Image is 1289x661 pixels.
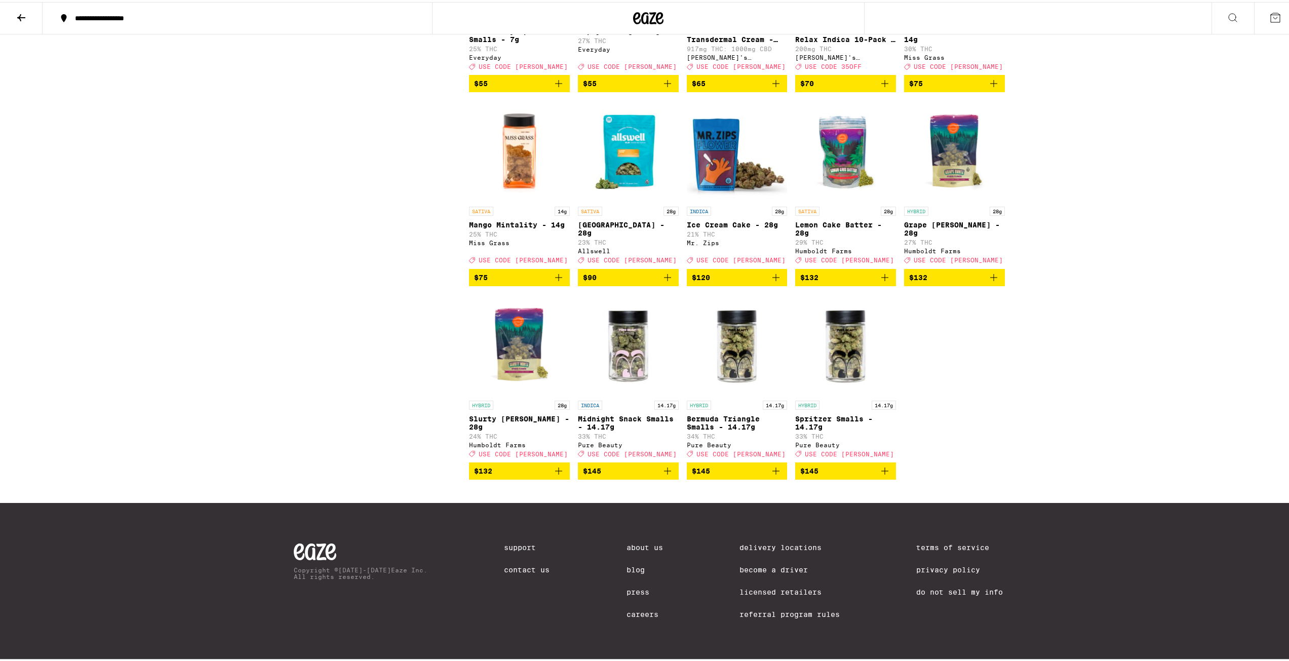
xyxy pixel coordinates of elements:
[654,399,679,408] p: 14.17g
[795,52,896,59] div: [PERSON_NAME]'s Medicinals
[469,73,570,90] button: Add to bag
[578,413,679,429] p: Midnight Snack Smalls - 14.17g
[795,219,896,235] p: Lemon Cake Batter - 28g
[6,7,73,15] span: Hi. Need any help?
[474,77,488,86] span: $55
[800,465,818,473] span: $145
[504,541,550,550] a: Support
[578,44,679,51] div: Everyday
[578,219,679,235] p: [GEOGRAPHIC_DATA] - 28g
[578,399,602,408] p: INDICA
[881,205,896,214] p: 28g
[739,564,840,572] a: Become a Driver
[687,73,788,90] button: Add to bag
[578,440,679,446] div: Pure Beauty
[696,61,786,68] span: USE CODE [PERSON_NAME]
[578,35,679,42] p: 27% THC
[469,98,570,200] img: Miss Grass - Mango Mintality - 14g
[916,586,1003,594] a: Do Not Sell My Info
[904,98,1005,266] a: Open page for Grape Runtz - 28g from Humboldt Farms
[909,77,923,86] span: $75
[909,271,927,280] span: $132
[469,44,570,50] p: 25% THC
[904,237,1005,244] p: 27% THC
[904,44,1005,50] p: 30% THC
[687,98,788,266] a: Open page for Ice Cream Cake - 28g from Mr. Zips
[692,271,710,280] span: $120
[904,205,928,214] p: HYBRID
[904,267,1005,284] button: Add to bag
[469,52,570,59] div: Everyday
[294,565,427,578] p: Copyright © [DATE]-[DATE] Eaze Inc. All rights reserved.
[578,98,679,200] img: Allswell - Garden Grove - 28g
[469,25,570,42] p: Strawberry Uplift Smalls - 7g
[795,98,896,200] img: Humboldt Farms - Lemon Cake Batter - 28g
[795,267,896,284] button: Add to bag
[687,229,788,236] p: 21% THC
[687,44,788,50] p: 917mg THC: 1000mg CBD
[687,460,788,478] button: Add to bag
[687,52,788,59] div: [PERSON_NAME]'s Medicinals
[916,541,1003,550] a: Terms of Service
[469,98,570,266] a: Open page for Mango Mintality - 14g from Miss Grass
[469,399,493,408] p: HYBRID
[578,237,679,244] p: 23% THC
[687,25,788,42] p: 1:1 CBD:THC Transdermal Cream - 1000mg
[772,205,787,214] p: 28g
[795,25,896,42] p: Transdermal Patch - Relax Indica 10-Pack - 200mg
[904,98,1005,200] img: Humboldt Farms - Grape Runtz - 28g
[904,25,1005,42] p: Peanut Butter Breath - 14g
[795,440,896,446] div: Pure Beauty
[687,292,788,394] img: Pure Beauty - Bermuda Triangle Smalls - 14.17g
[692,77,706,86] span: $65
[578,267,679,284] button: Add to bag
[904,246,1005,252] div: Humboldt Farms
[904,219,1005,235] p: Grape [PERSON_NAME] - 28g
[795,460,896,478] button: Add to bag
[800,271,818,280] span: $132
[588,61,677,68] span: USE CODE [PERSON_NAME]
[469,431,570,438] p: 24% THC
[795,44,896,50] p: 200mg THC
[692,465,710,473] span: $145
[474,465,492,473] span: $132
[583,77,597,86] span: $55
[583,271,597,280] span: $90
[687,98,788,200] img: Mr. Zips - Ice Cream Cake - 28g
[795,73,896,90] button: Add to bag
[504,564,550,572] a: Contact Us
[687,292,788,460] a: Open page for Bermuda Triangle Smalls - 14.17g from Pure Beauty
[469,229,570,236] p: 25% THC
[578,292,679,394] img: Pure Beauty - Midnight Snack Smalls - 14.17g
[795,413,896,429] p: Spritzer Smalls - 14.17g
[627,564,663,572] a: Blog
[578,246,679,252] div: Allswell
[578,205,602,214] p: SATIVA
[479,449,568,455] span: USE CODE [PERSON_NAME]
[469,292,570,460] a: Open page for Slurty Mintz - 28g from Humboldt Farms
[469,238,570,244] div: Miss Grass
[795,292,896,460] a: Open page for Spritzer Smalls - 14.17g from Pure Beauty
[474,271,488,280] span: $75
[914,255,1003,262] span: USE CODE [PERSON_NAME]
[914,61,1003,68] span: USE CODE [PERSON_NAME]
[627,541,663,550] a: About Us
[739,541,840,550] a: Delivery Locations
[739,608,840,616] a: Referral Program Rules
[469,219,570,227] p: Mango Mintality - 14g
[795,205,819,214] p: SATIVA
[627,586,663,594] a: Press
[469,205,493,214] p: SATIVA
[588,255,677,262] span: USE CODE [PERSON_NAME]
[663,205,679,214] p: 28g
[687,413,788,429] p: Bermuda Triangle Smalls - 14.17g
[588,449,677,455] span: USE CODE [PERSON_NAME]
[469,267,570,284] button: Add to bag
[687,219,788,227] p: Ice Cream Cake - 28g
[795,237,896,244] p: 29% THC
[795,292,896,394] img: Pure Beauty - Spritzer Smalls - 14.17g
[904,52,1005,59] div: Miss Grass
[687,267,788,284] button: Add to bag
[469,440,570,446] div: Humboldt Farms
[805,449,894,455] span: USE CODE [PERSON_NAME]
